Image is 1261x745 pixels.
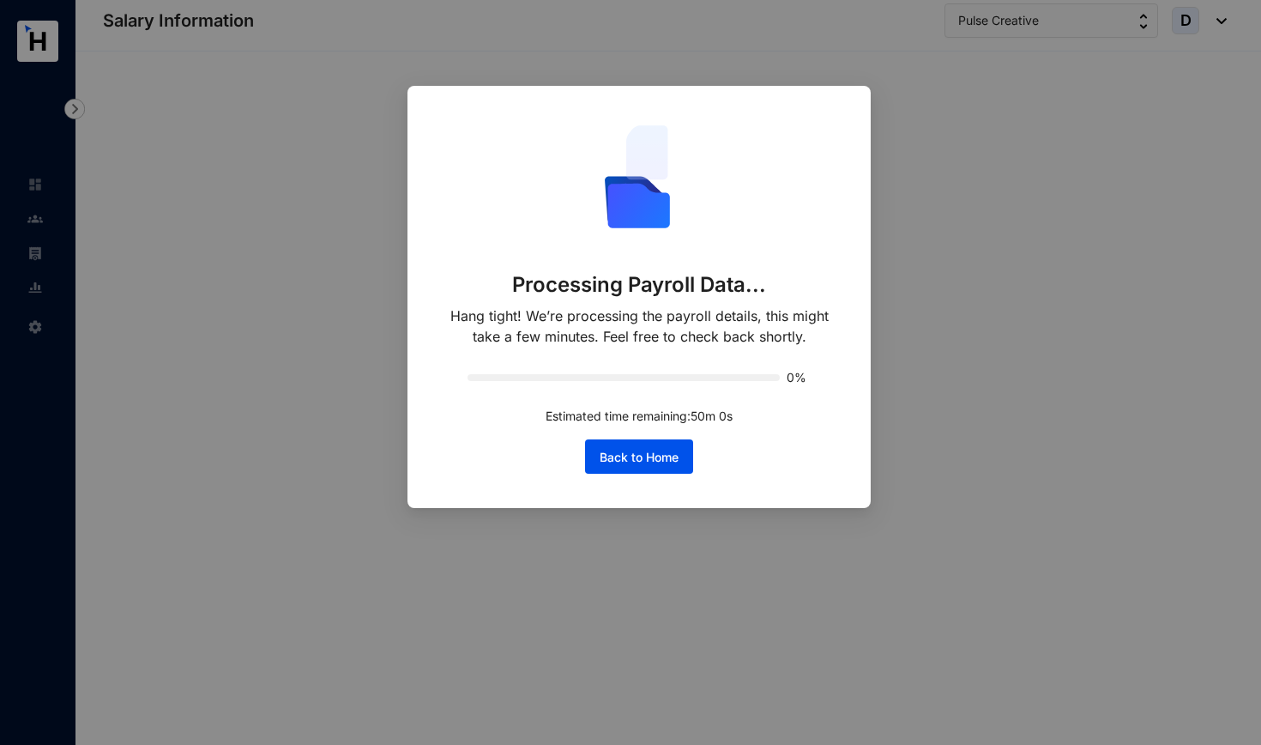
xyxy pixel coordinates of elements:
[442,306,836,347] p: Hang tight! We’re processing the payroll details, this might take a few minutes. Feel free to che...
[546,407,733,426] p: Estimated time remaining: 50 m 0 s
[585,439,693,474] button: Back to Home
[512,271,767,299] p: Processing Payroll Data...
[787,372,811,384] span: 0%
[600,449,679,466] span: Back to Home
